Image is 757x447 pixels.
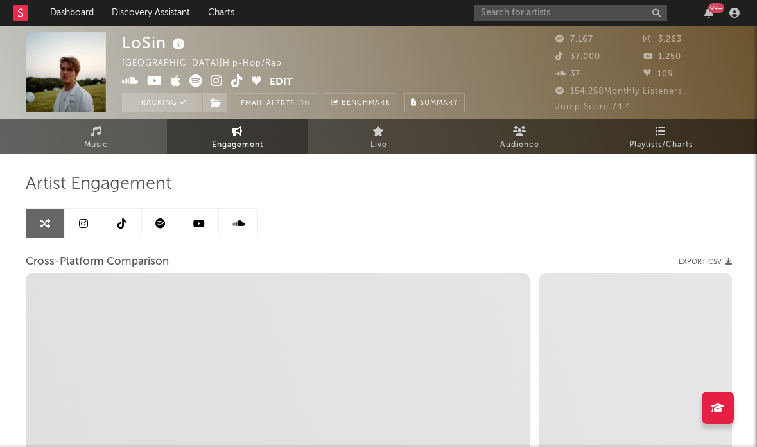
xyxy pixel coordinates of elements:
[270,74,293,91] button: Edit
[555,87,683,96] span: 154.258 Monthly Listeners
[708,3,724,13] div: 99 +
[555,70,580,78] span: 37
[122,32,188,53] div: LoSin
[555,103,631,111] span: Jump Score: 74.4
[84,137,108,153] span: Music
[555,35,593,44] span: 7.167
[212,137,263,153] span: Engagement
[26,177,171,192] span: Artist Engagement
[420,100,458,107] span: Summary
[26,254,169,270] span: Cross-Platform Comparison
[643,35,682,44] span: 3.263
[704,8,713,18] button: 99+
[342,96,390,111] span: Benchmark
[643,70,674,78] span: 109
[324,93,397,112] a: Benchmark
[474,5,667,21] input: Search for artists
[500,137,539,153] span: Audience
[122,93,202,112] button: Tracking
[298,100,310,107] em: On
[26,119,167,154] a: Music
[643,53,681,61] span: 1.250
[370,137,387,153] span: Live
[449,119,591,154] a: Audience
[591,119,732,154] a: Playlists/Charts
[679,258,732,266] button: Export CSV
[167,119,308,154] a: Engagement
[555,53,600,61] span: 37.000
[629,137,693,153] span: Playlists/Charts
[122,56,297,71] div: [GEOGRAPHIC_DATA] | Hip-Hop/Rap
[234,93,317,112] button: Email AlertsOn
[308,119,449,154] a: Live
[404,93,465,112] button: Summary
